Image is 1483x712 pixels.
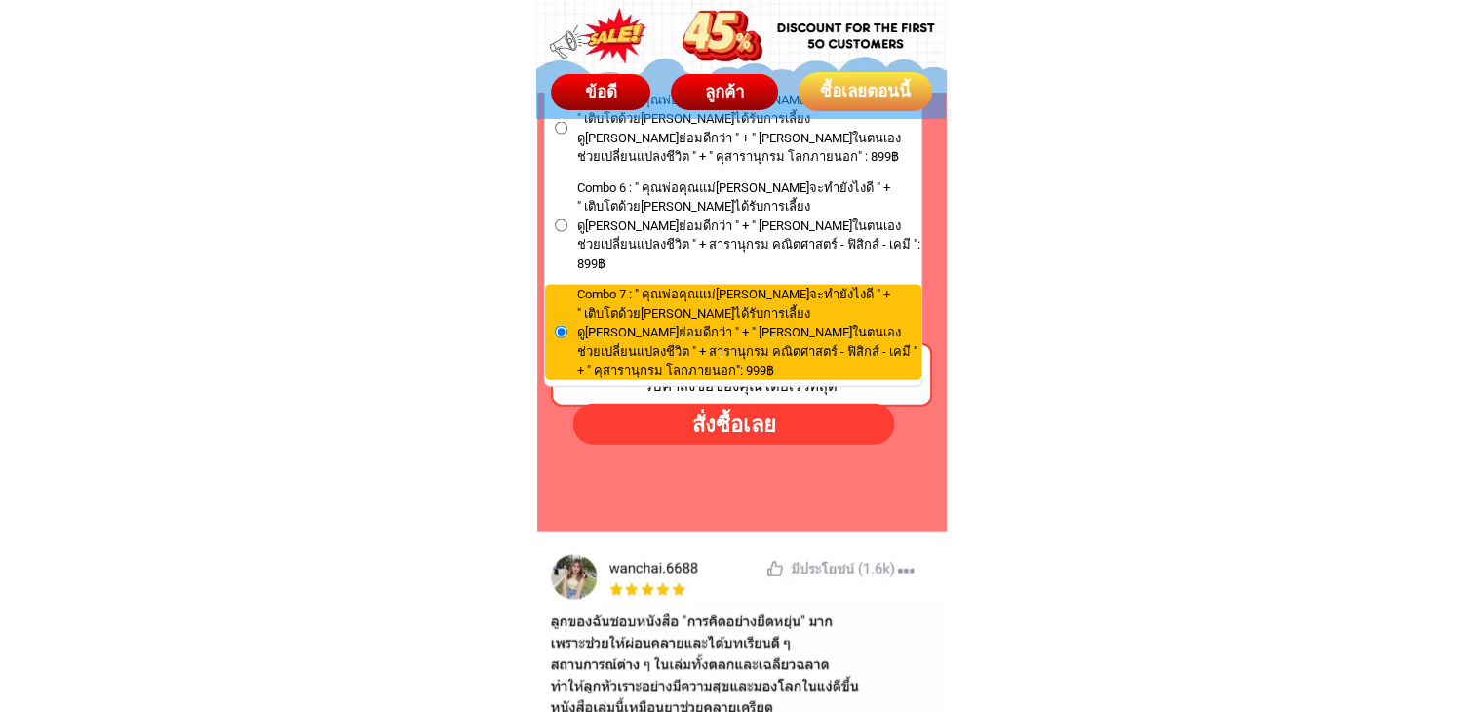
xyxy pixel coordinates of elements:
div: ซื้อเลยตอนนี้ [797,79,933,104]
span: Combo 6 : " คุณพ่อคุณแม่[PERSON_NAME]จะทำยังไงดี " + " เติบโตด้วย[PERSON_NAME]ได้รับการเลี้ยงดู[P... [577,178,921,274]
div: สั่งซื้อเลย [569,408,897,441]
input: Combo 5 : " คุณพ่อคุณแม่[PERSON_NAME]จะทำยังไงดี " +" เติบโตด้วย[PERSON_NAME]ได้รับการเลี้ยงดู[PE... [555,122,567,135]
span: Combo 5 : " คุณพ่อคุณแม่[PERSON_NAME]จะทำยังไงดี " + " เติบโตด้วย[PERSON_NAME]ได้รับการเลี้ยงดู[P... [577,91,921,167]
span: ข้อดี [584,82,617,101]
div: ลูกค้า [670,79,779,104]
input: Combo 7 : " คุณพ่อคุณแม่[PERSON_NAME]จะทำยังไงดี " +" เติบโตด้วย[PERSON_NAME]ได้รับการเลี้ยงดู[PE... [555,326,567,338]
input: Combo 6 : " คุณพ่อคุณแม่[PERSON_NAME]จะทำยังไงดี " +" เติบโตด้วย[PERSON_NAME]ได้รับการเลี้ยงดู[PE... [555,219,567,232]
span: Combo 7 : " คุณพ่อคุณแม่[PERSON_NAME]จะทำยังไงดี " + " เติบโตด้วย[PERSON_NAME]ได้รับการเลี้ยงดู[P... [577,285,921,380]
